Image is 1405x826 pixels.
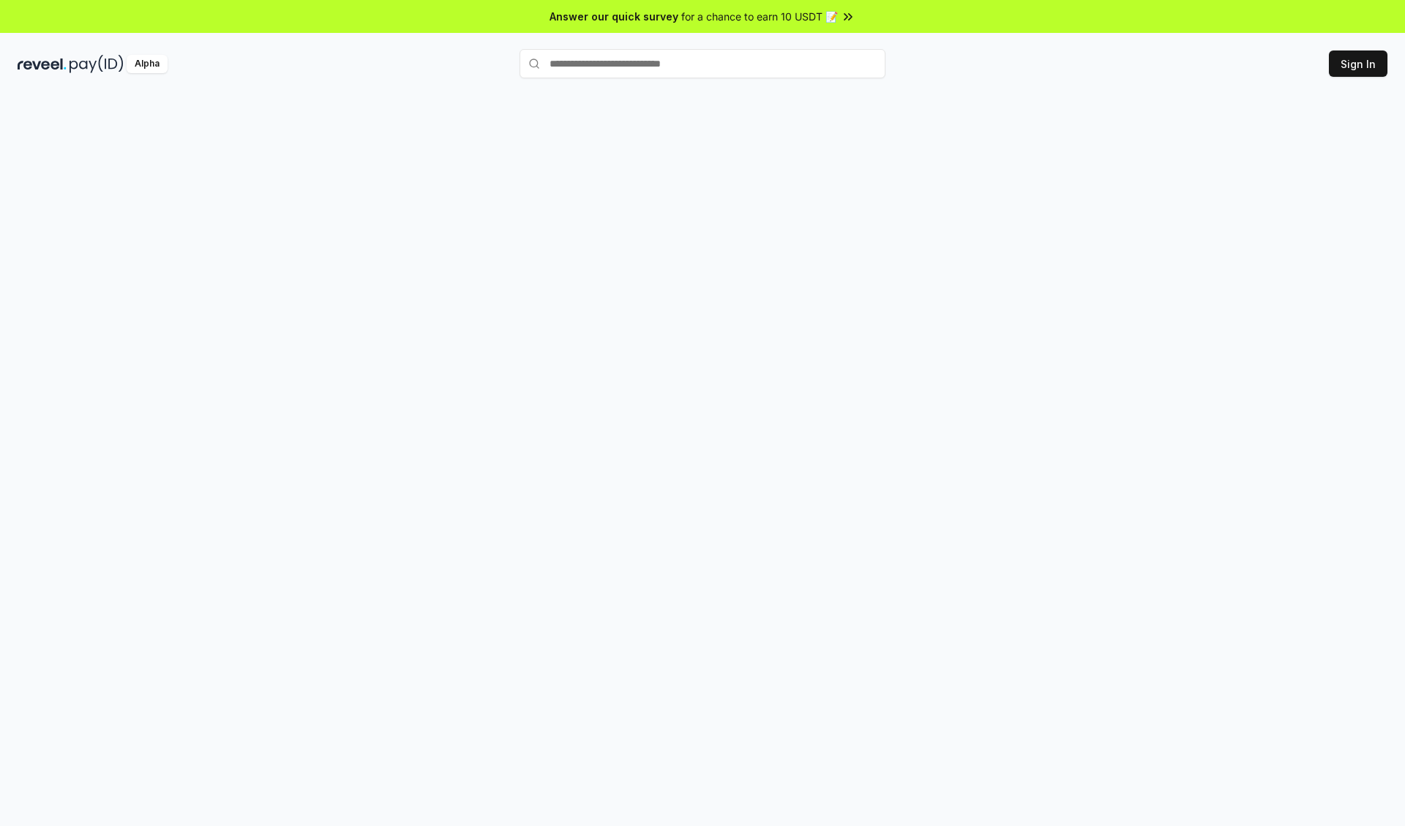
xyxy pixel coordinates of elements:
span: Answer our quick survey [550,9,678,24]
span: for a chance to earn 10 USDT 📝 [681,9,838,24]
div: Alpha [127,55,168,73]
img: pay_id [70,55,124,73]
button: Sign In [1329,50,1387,77]
img: reveel_dark [18,55,67,73]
